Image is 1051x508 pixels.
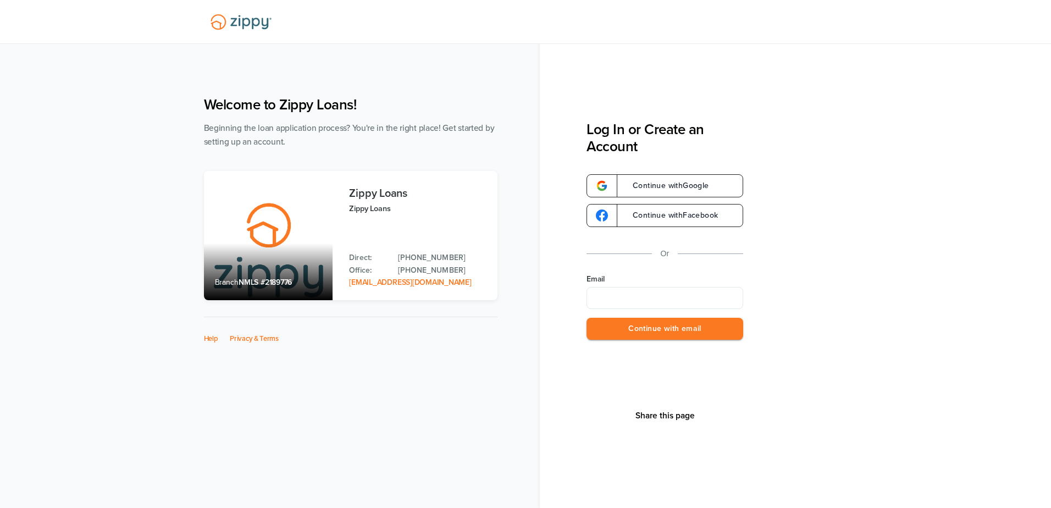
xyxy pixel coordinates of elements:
[587,174,743,197] a: google-logoContinue withGoogle
[204,96,497,113] h1: Welcome to Zippy Loans!
[398,252,486,264] a: Direct Phone: 512-975-2947
[622,212,718,219] span: Continue with Facebook
[349,264,387,277] p: Office:
[661,247,670,261] p: Or
[596,180,608,192] img: google-logo
[632,410,698,421] button: Share This Page
[587,287,743,309] input: Email Address
[622,182,709,190] span: Continue with Google
[349,187,486,200] h3: Zippy Loans
[596,209,608,222] img: google-logo
[587,121,743,155] h3: Log In or Create an Account
[398,264,486,277] a: Office Phone: 512-975-2947
[239,278,292,287] span: NMLS #2189776
[587,204,743,227] a: google-logoContinue withFacebook
[587,318,743,340] button: Continue with email
[204,334,218,343] a: Help
[204,9,278,35] img: Lender Logo
[349,278,471,287] a: Email Address: zippyguide@zippymh.com
[215,278,239,287] span: Branch
[204,123,495,147] span: Beginning the loan application process? You're in the right place! Get started by setting up an a...
[230,334,279,343] a: Privacy & Terms
[349,252,387,264] p: Direct:
[587,274,743,285] label: Email
[349,202,486,215] p: Zippy Loans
